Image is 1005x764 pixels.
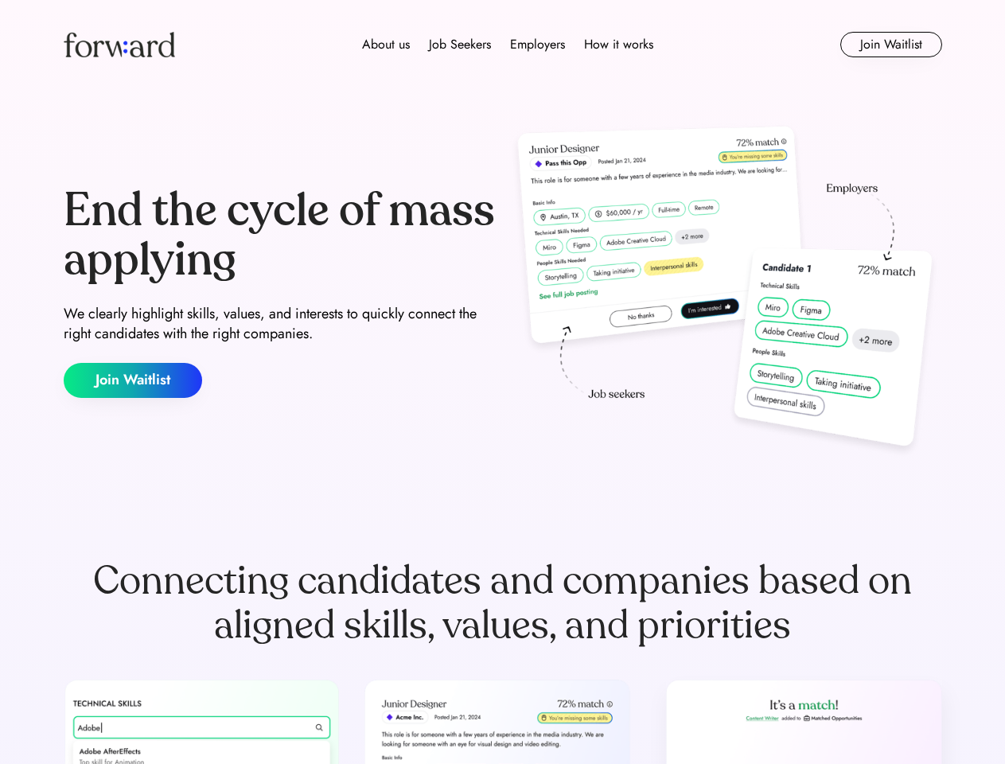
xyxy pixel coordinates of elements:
button: Join Waitlist [64,363,202,398]
div: Connecting candidates and companies based on aligned skills, values, and priorities [64,559,942,648]
img: Forward logo [64,32,175,57]
div: About us [362,35,410,54]
div: How it works [584,35,653,54]
button: Join Waitlist [840,32,942,57]
div: End the cycle of mass applying [64,186,497,284]
div: Job Seekers [429,35,491,54]
img: hero-image.png [509,121,942,463]
div: We clearly highlight skills, values, and interests to quickly connect the right candidates with t... [64,304,497,344]
div: Employers [510,35,565,54]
